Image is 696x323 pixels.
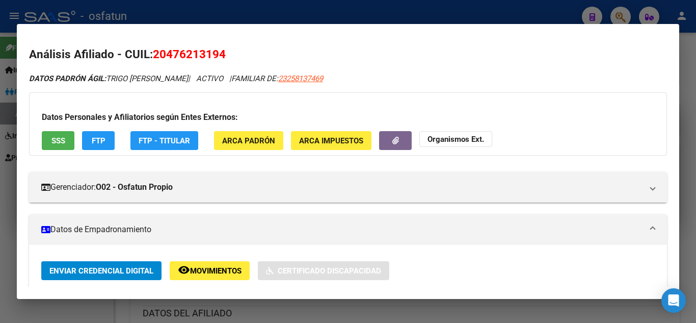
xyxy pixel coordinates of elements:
[29,214,667,245] mat-expansion-panel-header: Datos de Empadronamiento
[178,264,190,276] mat-icon: remove_red_eye
[42,131,74,150] button: SSS
[29,74,323,83] i: | ACTIVO |
[278,74,323,83] span: 23258137469
[92,136,105,145] span: FTP
[42,111,654,123] h3: Datos Personales y Afiliatorios según Entes Externos:
[41,261,162,280] button: Enviar Credencial Digital
[153,47,226,61] span: 20476213194
[222,136,275,145] span: ARCA Padrón
[427,135,484,144] strong: Organismos Ext.
[130,131,198,150] button: FTP - Titular
[29,74,106,83] strong: DATOS PADRÓN ÁGIL:
[258,261,389,280] button: Certificado Discapacidad
[51,136,65,145] span: SSS
[661,288,686,313] div: Open Intercom Messenger
[82,131,115,150] button: FTP
[29,74,188,83] span: TRIGO [PERSON_NAME]
[139,136,190,145] span: FTP - Titular
[419,131,492,147] button: Organismos Ext.
[29,172,667,203] mat-expansion-panel-header: Gerenciador:O02 - Osfatun Propio
[278,266,381,276] span: Certificado Discapacidad
[29,46,667,63] h2: Análisis Afiliado - CUIL:
[299,136,363,145] span: ARCA Impuestos
[170,261,250,280] button: Movimientos
[214,131,283,150] button: ARCA Padrón
[49,266,153,276] span: Enviar Credencial Digital
[231,74,323,83] span: FAMILIAR DE:
[96,181,173,193] strong: O02 - Osfatun Propio
[41,223,643,236] mat-panel-title: Datos de Empadronamiento
[291,131,371,150] button: ARCA Impuestos
[41,181,643,193] mat-panel-title: Gerenciador:
[190,266,242,276] span: Movimientos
